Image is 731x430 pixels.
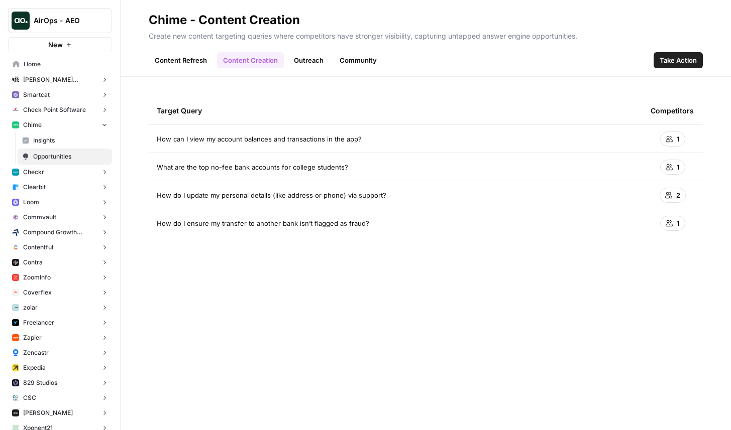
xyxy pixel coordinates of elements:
span: Check Point Software [23,105,86,114]
button: New [8,37,112,52]
button: Loom [8,195,112,210]
span: AirOps - AEO [34,16,94,26]
button: [PERSON_NAME] [PERSON_NAME] at Work [8,72,112,87]
span: Opportunities [33,152,108,161]
span: Commvault [23,213,56,222]
img: s6x7ltuwawlcg2ux8d2ne4wtho4t [12,349,19,356]
div: Target Query [157,97,635,124]
img: 8scb49tlb2vriaw9mclg8ae1t35j [12,334,19,341]
button: zolar [8,300,112,315]
button: Zencastr [8,345,112,360]
div: Competitors [651,97,694,124]
span: Zapier [23,333,42,342]
span: CSC [23,393,36,402]
span: Zencastr [23,348,49,357]
img: fr92439b8i8d8kixz6owgxh362ib [12,184,19,191]
button: Coverflex [8,285,112,300]
span: 1 [677,162,680,172]
img: AirOps - AEO Logo [12,12,30,30]
span: ZoomInfo [23,273,51,282]
span: What are the top no-fee bank accounts for college students? [157,162,348,172]
img: yvejo61whxrb805zs4m75phf6mr8 [12,394,19,401]
span: 2 [676,190,680,200]
button: Clearbit [8,180,112,195]
span: 829 Studios [23,378,57,387]
img: rkye1xl29jr3pw1t320t03wecljb [12,91,19,98]
span: Chime [23,120,42,129]
img: 2ud796hvc3gw7qwjscn75txc5abr [12,244,19,251]
img: r1kj8td8zocxzhcrdgnlfi8d2cy7 [12,364,19,371]
button: ZoomInfo [8,270,112,285]
img: wev6amecshr6l48lvue5fy0bkco1 [12,199,19,206]
div: Chime - Content Creation [149,12,300,28]
button: Contentful [8,240,112,255]
span: Take Action [660,55,697,65]
button: Freelancer [8,315,112,330]
img: m87i3pytwzu9d7629hz0batfjj1p [12,76,19,83]
span: Contra [23,258,43,267]
button: Workspace: AirOps - AEO [8,8,112,33]
span: Coverflex [23,288,52,297]
a: Content Creation [217,52,284,68]
button: Expedia [8,360,112,375]
a: Home [8,56,112,72]
span: Freelancer [23,318,54,327]
span: Home [24,60,108,69]
span: Compound Growth Marketing [23,228,97,237]
img: l4muj0jjfg7df9oj5fg31blri2em [12,289,19,296]
a: Opportunities [18,149,112,165]
a: Community [334,52,383,68]
span: Expedia [23,363,46,372]
img: ybhjxa9n8mcsu845nkgo7g1ynw8w [12,409,19,416]
button: Chime [8,117,112,132]
span: How do I ensure my transfer to another bank isn’t flagged as fraud? [157,218,369,228]
a: Outreach [288,52,330,68]
span: Loom [23,198,39,207]
button: Contra [8,255,112,270]
img: mhv33baw7plipcpp00rsngv1nu95 [12,121,19,128]
span: Smartcat [23,90,50,99]
span: zolar [23,303,38,312]
img: 78cr82s63dt93a7yj2fue7fuqlci [12,169,19,176]
img: hcm4s7ic2xq26rsmuray6dv1kquq [12,274,19,281]
span: 1 [677,134,680,144]
a: Insights [18,132,112,149]
button: Zapier [8,330,112,345]
img: lwh15xca956raf2qq0149pkro8i6 [12,379,19,386]
button: 829 Studios [8,375,112,390]
button: Checkr [8,165,112,180]
span: Contentful [23,243,53,252]
span: Clearbit [23,183,46,192]
img: kaevn8smg0ztd3bicv5o6c24vmo8 [12,229,19,236]
a: Content Refresh [149,52,213,68]
button: Take Action [654,52,703,68]
span: How do I update my personal details (like address or phone) via support? [157,190,386,200]
span: Insights [33,136,108,145]
img: a9mur837mohu50bzw3stmy70eh87 [12,319,19,326]
p: Create new content targeting queries where competitors have stronger visibility, capturing untapp... [149,28,703,41]
span: [PERSON_NAME] [23,408,73,417]
img: azd67o9nw473vll9dbscvlvo9wsn [12,259,19,266]
button: [PERSON_NAME] [8,405,112,420]
button: Check Point Software [8,102,112,117]
button: CSC [8,390,112,405]
span: New [48,40,63,50]
button: Commvault [8,210,112,225]
img: 6os5al305rae5m5hhkke1ziqya7s [12,304,19,311]
img: xf6b4g7v9n1cfco8wpzm78dqnb6e [12,214,19,221]
span: How can I view my account balances and transactions in the app? [157,134,362,144]
img: gddfodh0ack4ddcgj10xzwv4nyos [12,106,19,113]
span: Checkr [23,168,44,177]
button: Compound Growth Marketing [8,225,112,240]
span: [PERSON_NAME] [PERSON_NAME] at Work [23,75,97,84]
button: Smartcat [8,87,112,102]
span: 1 [677,218,680,228]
